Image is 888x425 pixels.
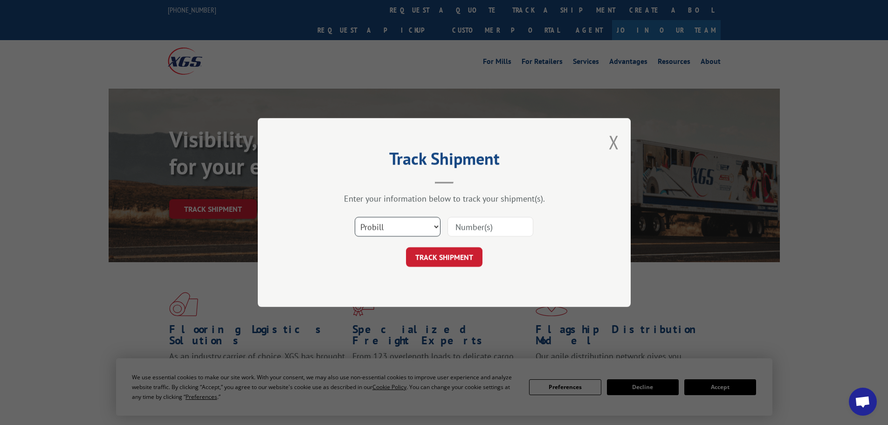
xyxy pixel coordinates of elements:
[406,247,482,267] button: TRACK SHIPMENT
[304,152,584,170] h2: Track Shipment
[849,388,877,416] div: Open chat
[304,193,584,204] div: Enter your information below to track your shipment(s).
[609,130,619,154] button: Close modal
[447,217,533,237] input: Number(s)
